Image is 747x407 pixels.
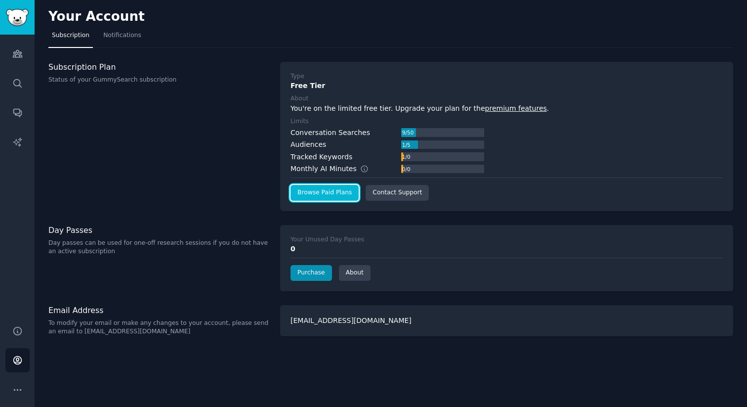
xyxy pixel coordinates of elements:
a: Subscription [48,28,93,48]
div: [EMAIL_ADDRESS][DOMAIN_NAME] [280,305,733,336]
div: Your Unused Day Passes [290,235,364,244]
h3: Email Address [48,305,270,316]
div: Audiences [290,139,326,150]
div: 9 / 50 [401,128,415,137]
div: Monthly AI Minutes [290,164,379,174]
h3: Subscription Plan [48,62,270,72]
h2: Your Account [48,9,145,25]
div: 1 / 0 [401,152,411,161]
p: To modify your email or make any changes to your account, please send an email to [EMAIL_ADDRESS]... [48,319,270,336]
a: Browse Paid Plans [290,185,359,201]
span: Notifications [103,31,141,40]
div: Conversation Searches [290,128,370,138]
p: Day passes can be used for one-off research sessions if you do not have an active subscription [48,239,270,256]
a: Contact Support [366,185,429,201]
div: About [290,94,308,103]
img: GummySearch logo [6,9,29,26]
div: 0 [290,244,723,254]
a: About [339,265,371,281]
span: Subscription [52,31,89,40]
p: Status of your GummySearch subscription [48,76,270,85]
h3: Day Passes [48,225,270,235]
div: Type [290,72,304,81]
div: 1 / 5 [401,140,411,149]
div: 0 / 0 [401,165,411,174]
div: Tracked Keywords [290,152,352,162]
a: Purchase [290,265,332,281]
div: Free Tier [290,81,723,91]
div: Limits [290,117,309,126]
a: premium features [485,104,547,112]
div: You're on the limited free tier. Upgrade your plan for the . [290,103,723,114]
a: Notifications [100,28,145,48]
